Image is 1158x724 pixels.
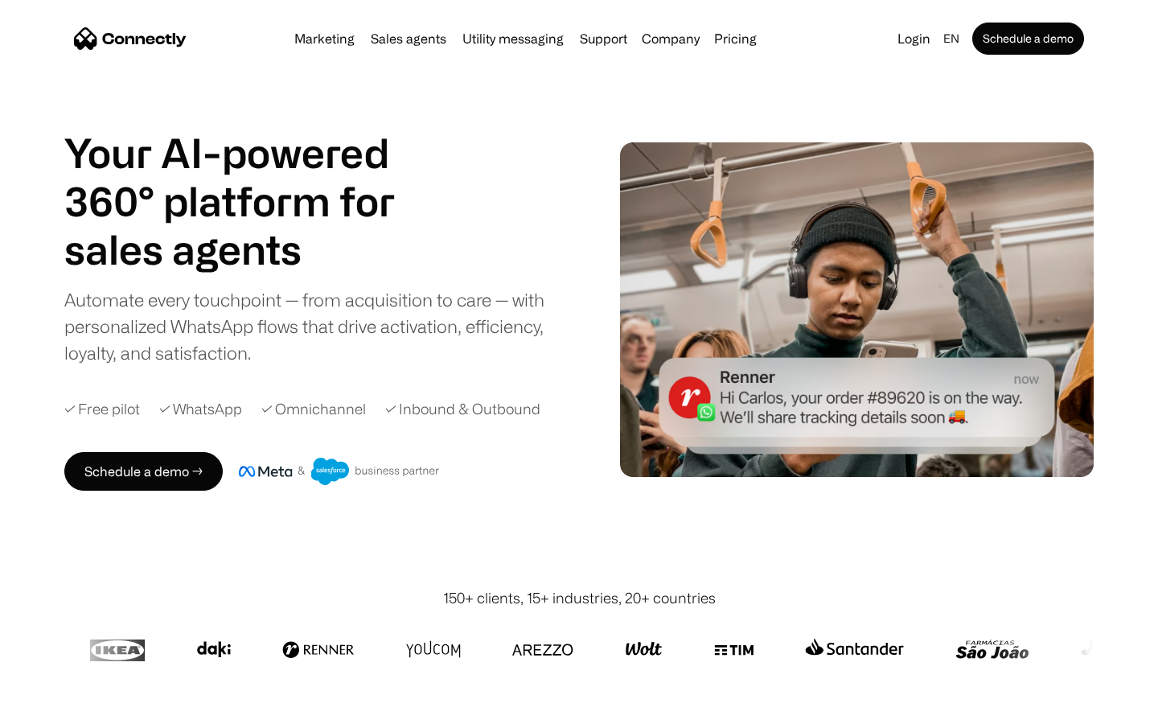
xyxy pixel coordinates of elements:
[364,32,453,45] a: Sales agents
[64,286,571,366] div: Automate every touchpoint — from acquisition to care — with personalized WhatsApp flows that driv...
[239,458,440,485] img: Meta and Salesforce business partner badge.
[16,694,96,718] aside: Language selected: English
[64,225,434,274] h1: sales agents
[708,32,763,45] a: Pricing
[573,32,634,45] a: Support
[64,398,140,420] div: ✓ Free pilot
[64,129,434,225] h1: Your AI-powered 360° platform for
[943,27,959,50] div: en
[972,23,1084,55] a: Schedule a demo
[385,398,540,420] div: ✓ Inbound & Outbound
[642,27,700,50] div: Company
[891,27,937,50] a: Login
[443,587,716,609] div: 150+ clients, 15+ industries, 20+ countries
[159,398,242,420] div: ✓ WhatsApp
[456,32,570,45] a: Utility messaging
[261,398,366,420] div: ✓ Omnichannel
[64,452,223,491] a: Schedule a demo →
[288,32,361,45] a: Marketing
[32,696,96,718] ul: Language list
